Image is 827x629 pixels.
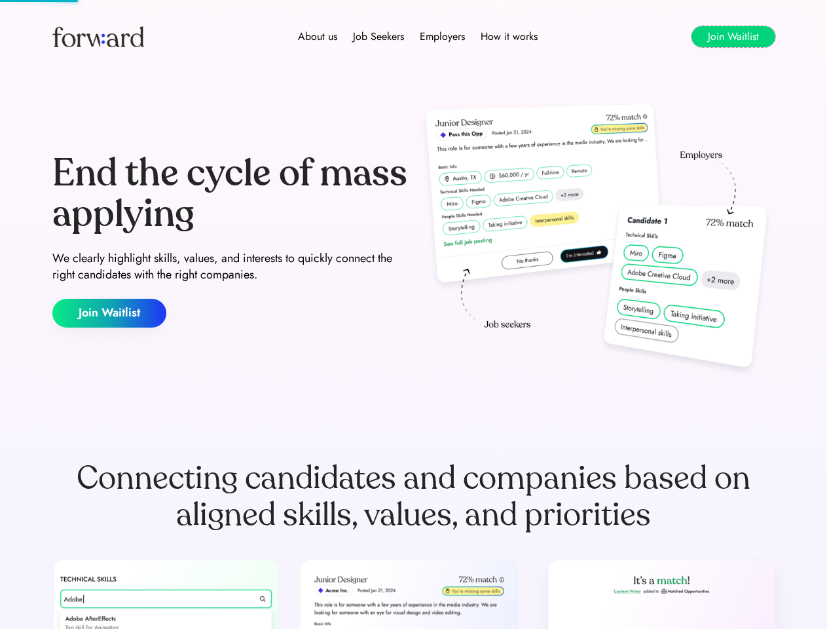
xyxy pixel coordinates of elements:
button: Join Waitlist [691,26,775,47]
div: Job Seekers [353,29,404,45]
div: Employers [420,29,465,45]
div: Connecting candidates and companies based on aligned skills, values, and priorities [52,460,775,533]
div: How it works [481,29,538,45]
div: About us [298,29,337,45]
div: We clearly highlight skills, values, and interests to quickly connect the right candidates with t... [52,250,409,283]
img: hero-image.png [419,100,775,381]
button: Join Waitlist [52,299,166,328]
div: End the cycle of mass applying [52,153,409,234]
img: Forward logo [52,26,144,47]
